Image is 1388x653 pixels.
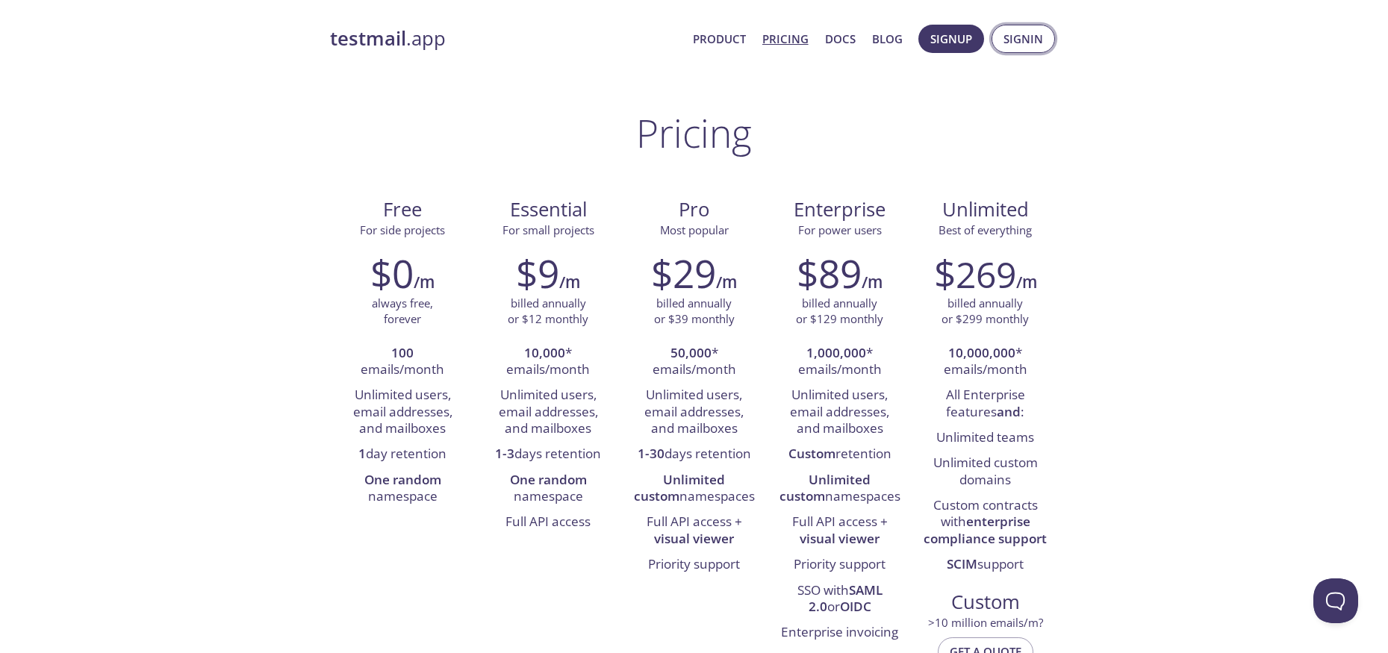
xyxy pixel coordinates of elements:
[360,222,445,237] span: For side projects
[636,110,752,155] h1: Pricing
[798,222,882,237] span: For power users
[924,383,1047,425] li: All Enterprise features :
[341,442,464,467] li: day retention
[930,29,972,49] span: Signup
[942,296,1029,328] p: billed annually or $299 monthly
[1016,269,1037,295] h6: /m
[778,510,901,552] li: Full API access +
[992,25,1055,53] button: Signin
[924,425,1047,451] li: Unlimited teams
[524,344,565,361] strong: 10,000
[508,296,588,328] p: billed annually or $12 monthly
[341,383,464,442] li: Unlimited users, email addresses, and mailboxes
[809,581,883,615] strong: SAML 2.0
[939,222,1032,237] span: Best of everything
[372,296,433,328] p: always free, forever
[632,442,756,467] li: days retention
[779,471,871,504] strong: Unlimited custom
[918,25,984,53] button: Signup
[840,598,871,615] strong: OIDC
[716,269,737,295] h6: /m
[800,530,880,547] strong: visual viewer
[997,403,1021,420] strong: and
[778,620,901,646] li: Enterprise invoicing
[670,344,712,361] strong: 50,000
[872,29,903,49] a: Blog
[797,251,862,296] h2: $89
[487,383,610,442] li: Unlimited users, email addresses, and mailboxes
[654,530,734,547] strong: visual viewer
[391,344,414,361] strong: 100
[924,552,1047,578] li: support
[495,445,514,462] strong: 1-3
[1003,29,1043,49] span: Signin
[487,468,610,510] li: namespace
[928,615,1043,630] span: > 10 million emails/m?
[632,510,756,552] li: Full API access +
[778,383,901,442] li: Unlimited users, email addresses, and mailboxes
[330,25,406,51] strong: testmail
[487,442,610,467] li: days retention
[488,197,609,222] span: Essential
[947,555,977,572] strong: SCIM
[862,269,883,295] h6: /m
[924,590,1046,615] span: Custom
[634,471,726,504] strong: Unlimited custom
[779,197,900,222] span: Enterprise
[693,29,746,49] a: Product
[341,341,464,384] li: emails/month
[948,344,1015,361] strong: 10,000,000
[370,251,414,296] h2: $0
[632,552,756,578] li: Priority support
[796,296,883,328] p: billed annually or $129 monthly
[778,442,901,467] li: retention
[559,269,580,295] h6: /m
[778,468,901,510] li: namespaces
[778,552,901,578] li: Priority support
[632,341,756,384] li: * emails/month
[924,493,1047,552] li: Custom contracts with
[487,510,610,535] li: Full API access
[924,341,1047,384] li: * emails/month
[934,251,1016,296] h2: $
[502,222,594,237] span: For small projects
[956,250,1016,299] span: 269
[1313,578,1358,623] iframe: Help Scout Beacon - Open
[516,251,559,296] h2: $9
[788,445,835,462] strong: Custom
[762,29,809,49] a: Pricing
[778,578,901,621] li: SSO with or
[651,251,716,296] h2: $29
[924,513,1047,546] strong: enterprise compliance support
[341,468,464,510] li: namespace
[632,383,756,442] li: Unlimited users, email addresses, and mailboxes
[778,341,901,384] li: * emails/month
[638,445,665,462] strong: 1-30
[364,471,441,488] strong: One random
[632,468,756,510] li: namespaces
[660,222,729,237] span: Most popular
[487,341,610,384] li: * emails/month
[825,29,856,49] a: Docs
[654,296,735,328] p: billed annually or $39 monthly
[358,445,366,462] strong: 1
[510,471,587,488] strong: One random
[633,197,755,222] span: Pro
[924,451,1047,493] li: Unlimited custom domains
[342,197,464,222] span: Free
[806,344,866,361] strong: 1,000,000
[414,269,435,295] h6: /m
[330,26,681,51] a: testmail.app
[942,196,1029,222] span: Unlimited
